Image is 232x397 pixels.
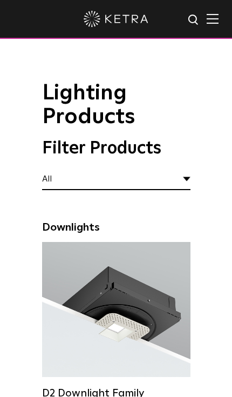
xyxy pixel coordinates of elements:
div: Downlights [42,221,190,234]
div: Filter Products [42,138,190,159]
img: Hamburger%20Nav.svg [207,14,219,24]
span: Lighting Products [42,82,135,127]
div: All [42,170,190,190]
img: ketra-logo-2019-white [84,11,148,27]
img: search icon [187,14,201,27]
